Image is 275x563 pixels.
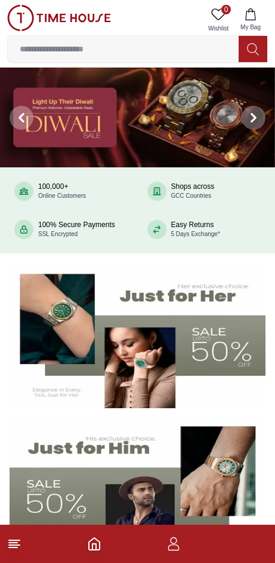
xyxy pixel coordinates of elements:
[38,231,78,237] span: SSL Encrypted
[171,182,215,200] div: Shops across
[38,221,115,238] div: 100% Secure Payments
[203,24,233,33] span: Wishlist
[87,537,101,551] a: Home
[171,221,220,238] div: Easy Returns
[10,418,265,560] img: Men's Watches Banner
[221,5,231,14] span: 0
[10,265,265,408] img: Women's Watches Banner
[38,182,86,200] div: 100,000+
[236,23,265,32] span: My Bag
[7,5,111,31] img: ...
[171,231,220,237] span: 5 Days Exchange*
[38,192,86,199] span: Online Customers
[233,5,268,35] button: My Bag
[171,192,212,199] span: GCC Countries
[203,5,233,35] a: 0Wishlist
